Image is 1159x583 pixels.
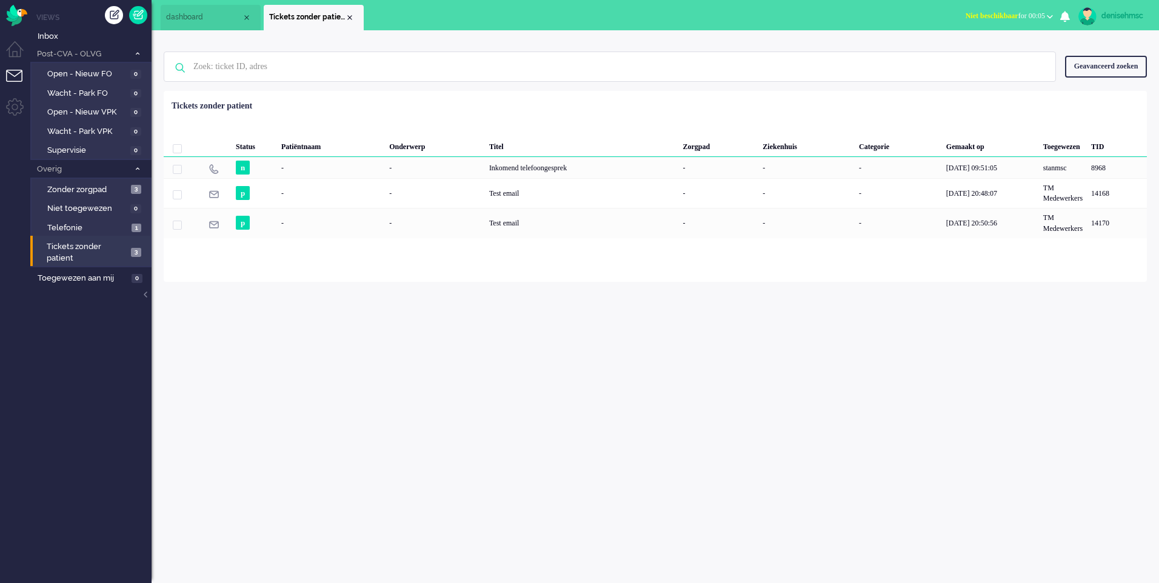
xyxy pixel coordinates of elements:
[1087,178,1147,208] div: 14168
[35,201,150,215] a: Niet toegewezen 0
[47,222,129,234] span: Telefonie
[6,8,27,17] a: Omnidesk
[47,88,127,99] span: Wacht - Park FO
[131,248,141,257] span: 3
[958,7,1060,25] button: Niet beschikbaarfor 00:05
[678,133,758,157] div: Zorgpad
[277,157,385,178] div: -
[164,157,1147,178] div: 8968
[6,5,27,26] img: flow_omnibird.svg
[385,133,485,157] div: Onderwerp
[236,216,250,230] span: p
[942,208,1039,238] div: [DATE] 20:50:56
[129,6,147,24] a: Quick Ticket
[236,186,250,200] span: p
[35,143,150,156] a: Supervisie 0
[485,157,679,178] div: Inkomend telefoongesprek
[855,208,942,238] div: -
[105,6,123,24] div: Creëer ticket
[209,164,219,174] img: ic_telephone_grey.svg
[47,241,127,264] span: Tickets zonder patient
[1078,7,1097,25] img: avatar
[6,70,33,97] li: Tickets menu
[209,189,219,199] img: ic_e-mail_grey.svg
[1039,157,1087,178] div: stanmsc
[242,13,252,22] div: Close tab
[1039,208,1087,238] div: TM Medewerkers
[758,157,855,178] div: -
[38,31,152,42] span: Inbox
[1039,178,1087,208] div: TM Medewerkers
[758,178,855,208] div: -
[236,161,250,175] span: n
[485,178,679,208] div: Test email
[35,48,129,60] span: Post-CVA - OLVG
[132,274,142,283] span: 0
[6,41,33,68] li: Dashboard menu
[35,86,150,99] a: Wacht - Park FO 0
[164,52,196,84] img: ic-search-icon.svg
[35,164,129,175] span: Overig
[130,70,141,79] span: 0
[855,157,942,178] div: -
[1039,133,1087,157] div: Toegewezen
[385,208,485,238] div: -
[35,239,150,264] a: Tickets zonder patient 3
[958,4,1060,30] li: Niet beschikbaarfor 00:05
[277,178,385,208] div: -
[966,12,1045,20] span: for 00:05
[942,133,1039,157] div: Gemaakt op
[277,133,385,157] div: Patiëntnaam
[264,5,364,30] li: View
[758,133,855,157] div: Ziekenhuis
[678,157,758,178] div: -
[130,89,141,98] span: 0
[47,184,128,196] span: Zonder zorgpad
[385,157,485,178] div: -
[1087,157,1147,178] div: 8968
[942,178,1039,208] div: [DATE] 20:48:07
[1076,7,1147,25] a: denisehmsc
[1101,10,1147,22] div: denisehmsc
[47,203,127,215] span: Niet toegewezen
[130,127,141,136] span: 0
[184,52,1039,81] input: Zoek: ticket ID, adres
[385,178,485,208] div: -
[209,219,219,230] img: ic_e-mail_grey.svg
[35,105,150,118] a: Open - Nieuw VPK 0
[485,133,679,157] div: Titel
[130,146,141,155] span: 0
[35,124,150,138] a: Wacht - Park VPK 0
[161,5,261,30] li: Dashboard
[966,12,1018,20] span: Niet beschikbaar
[35,271,152,284] a: Toegewezen aan mij 0
[35,221,150,234] a: Telefonie 1
[6,98,33,125] li: Admin menu
[38,273,128,284] span: Toegewezen aan mij
[35,29,152,42] a: Inbox
[164,178,1147,208] div: 14168
[277,208,385,238] div: -
[132,224,141,233] span: 1
[678,178,758,208] div: -
[232,133,277,157] div: Status
[678,208,758,238] div: -
[345,13,355,22] div: Close tab
[36,12,152,22] li: Views
[47,126,127,138] span: Wacht - Park VPK
[269,12,345,22] span: Tickets zonder patient
[1065,56,1147,77] div: Geavanceerd zoeken
[942,157,1039,178] div: [DATE] 09:51:05
[35,67,150,80] a: Open - Nieuw FO 0
[47,68,127,80] span: Open - Nieuw FO
[485,208,679,238] div: Test email
[164,208,1147,238] div: 14170
[35,182,150,196] a: Zonder zorgpad 3
[172,100,252,112] div: Tickets zonder patient
[1087,133,1147,157] div: TID
[130,204,141,213] span: 0
[131,185,141,194] span: 3
[758,208,855,238] div: -
[47,145,127,156] span: Supervisie
[1087,208,1147,238] div: 14170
